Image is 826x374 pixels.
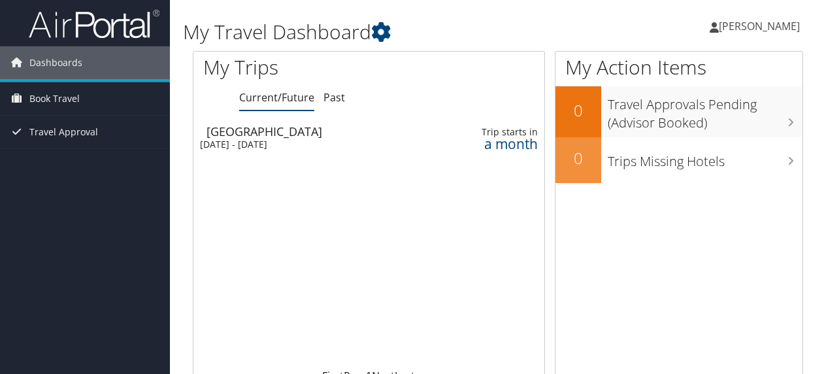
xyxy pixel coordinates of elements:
[323,90,345,105] a: Past
[719,19,800,33] span: [PERSON_NAME]
[29,46,82,79] span: Dashboards
[206,126,423,137] div: [GEOGRAPHIC_DATA]
[200,139,416,150] div: [DATE] - [DATE]
[463,138,537,150] div: a month
[183,18,603,46] h1: My Travel Dashboard
[203,54,388,81] h1: My Trips
[29,116,98,148] span: Travel Approval
[29,8,159,39] img: airportal-logo.png
[555,86,802,137] a: 0Travel Approvals Pending (Advisor Booked)
[463,126,537,138] div: Trip starts in
[555,147,601,169] h2: 0
[29,82,80,115] span: Book Travel
[555,137,802,183] a: 0Trips Missing Hotels
[608,89,802,132] h3: Travel Approvals Pending (Advisor Booked)
[710,7,813,46] a: [PERSON_NAME]
[608,146,802,171] h3: Trips Missing Hotels
[555,99,601,122] h2: 0
[555,54,802,81] h1: My Action Items
[239,90,314,105] a: Current/Future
